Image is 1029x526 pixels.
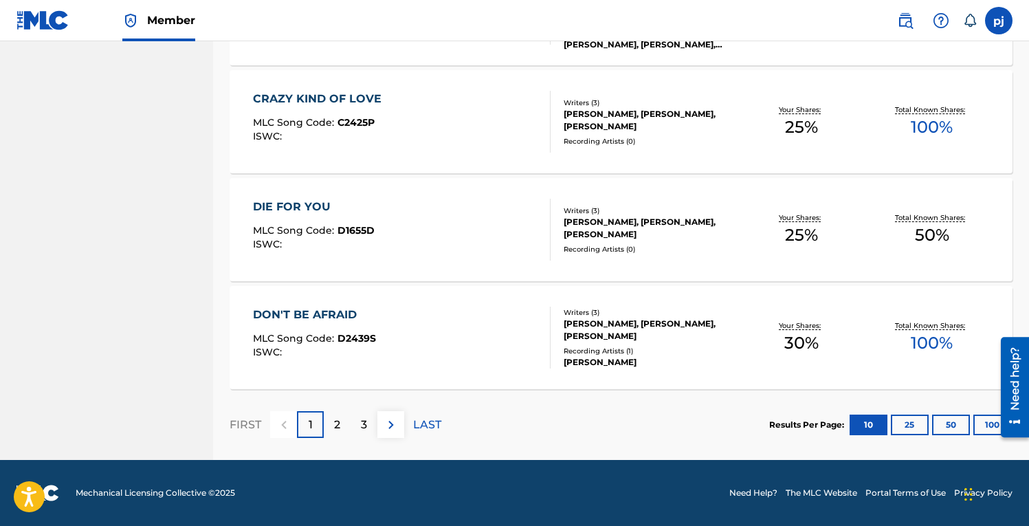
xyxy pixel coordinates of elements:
[230,70,1013,173] a: CRAZY KIND OF LOVEMLC Song Code:C2425PISWC:Writers (3)[PERSON_NAME], [PERSON_NAME], [PERSON_NAME]...
[954,487,1013,499] a: Privacy Policy
[865,487,946,499] a: Portal Terms of Use
[253,346,285,358] span: ISWC :
[338,332,376,344] span: D2439S
[915,223,949,248] span: 50 %
[334,417,340,433] p: 2
[895,212,969,223] p: Total Known Shares:
[564,108,737,133] div: [PERSON_NAME], [PERSON_NAME], [PERSON_NAME]
[564,98,737,108] div: Writers ( 3 )
[960,460,1029,526] iframe: Chat Widget
[564,206,737,216] div: Writers ( 3 )
[338,224,375,237] span: D1655D
[769,419,848,431] p: Results Per Page:
[309,417,313,433] p: 1
[564,216,737,241] div: [PERSON_NAME], [PERSON_NAME], [PERSON_NAME]
[911,115,953,140] span: 100 %
[253,224,338,237] span: MLC Song Code :
[779,105,824,115] p: Your Shares:
[927,7,955,34] div: Help
[564,307,737,318] div: Writers ( 3 )
[253,130,285,142] span: ISWC :
[253,116,338,129] span: MLC Song Code :
[850,415,887,435] button: 10
[253,332,338,344] span: MLC Song Code :
[895,105,969,115] p: Total Known Shares:
[729,487,777,499] a: Need Help?
[784,331,819,355] span: 30 %
[973,415,1011,435] button: 100
[991,332,1029,443] iframe: Resource Center
[963,14,977,28] div: Notifications
[253,91,388,107] div: CRAZY KIND OF LOVE
[230,286,1013,389] a: DON'T BE AFRAIDMLC Song Code:D2439SISWC:Writers (3)[PERSON_NAME], [PERSON_NAME], [PERSON_NAME]Rec...
[230,417,261,433] p: FIRST
[786,487,857,499] a: The MLC Website
[230,178,1013,281] a: DIE FOR YOUMLC Song Code:D1655DISWC:Writers (3)[PERSON_NAME], [PERSON_NAME], [PERSON_NAME]Recordi...
[785,223,818,248] span: 25 %
[413,417,441,433] p: LAST
[338,116,375,129] span: C2425P
[253,307,376,323] div: DON'T BE AFRAID
[785,115,818,140] span: 25 %
[892,7,919,34] a: Public Search
[564,318,737,342] div: [PERSON_NAME], [PERSON_NAME], [PERSON_NAME]
[564,346,737,356] div: Recording Artists ( 1 )
[253,238,285,250] span: ISWC :
[147,12,195,28] span: Member
[779,212,824,223] p: Your Shares:
[985,7,1013,34] div: User Menu
[564,136,737,146] div: Recording Artists ( 0 )
[932,415,970,435] button: 50
[891,415,929,435] button: 25
[16,485,59,501] img: logo
[897,12,914,29] img: search
[895,320,969,331] p: Total Known Shares:
[383,417,399,433] img: right
[361,417,367,433] p: 3
[911,331,953,355] span: 100 %
[564,356,737,369] div: [PERSON_NAME]
[16,10,69,30] img: MLC Logo
[933,12,949,29] img: help
[564,244,737,254] div: Recording Artists ( 0 )
[76,487,235,499] span: Mechanical Licensing Collective © 2025
[964,474,973,515] div: Drag
[122,12,139,29] img: Top Rightsholder
[779,320,824,331] p: Your Shares:
[253,199,375,215] div: DIE FOR YOU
